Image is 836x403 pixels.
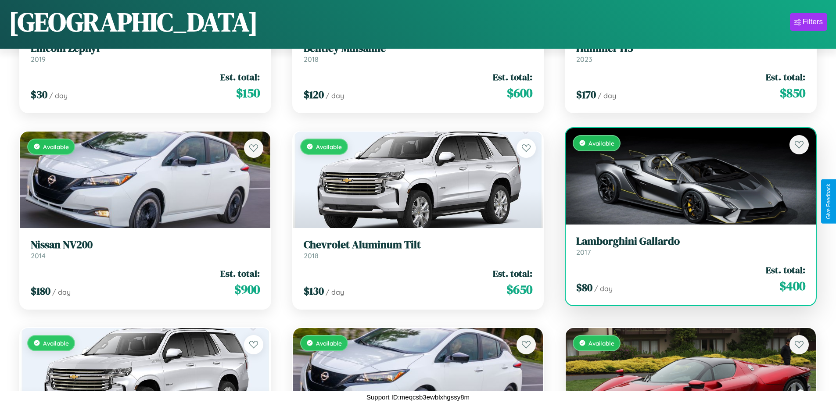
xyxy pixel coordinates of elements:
[790,13,827,31] button: Filters
[31,284,50,298] span: $ 180
[576,248,591,257] span: 2017
[31,87,47,102] span: $ 30
[598,91,616,100] span: / day
[576,55,592,64] span: 2023
[31,239,260,251] h3: Nissan NV200
[52,288,71,296] span: / day
[304,42,533,55] h3: Bentley Mulsanne
[803,18,823,26] div: Filters
[220,71,260,83] span: Est. total:
[507,84,532,102] span: $ 600
[43,143,69,150] span: Available
[304,42,533,64] a: Bentley Mulsanne2018
[49,91,68,100] span: / day
[43,339,69,347] span: Available
[825,184,832,219] div: Give Feedback
[31,42,260,55] h3: Lincoln Zephyr
[576,42,805,55] h3: Hummer H3
[576,87,596,102] span: $ 170
[304,239,533,260] a: Chevrolet Aluminum Tilt2018
[31,55,46,64] span: 2019
[304,55,319,64] span: 2018
[576,235,805,257] a: Lamborghini Gallardo2017
[366,391,470,403] p: Support ID: meqcsb3ewblxhgssy8m
[316,339,342,347] span: Available
[506,281,532,298] span: $ 650
[576,42,805,64] a: Hummer H32023
[9,4,258,40] h1: [GEOGRAPHIC_DATA]
[588,139,614,147] span: Available
[236,84,260,102] span: $ 150
[304,251,319,260] span: 2018
[576,280,592,295] span: $ 80
[326,288,344,296] span: / day
[766,71,805,83] span: Est. total:
[304,239,533,251] h3: Chevrolet Aluminum Tilt
[779,277,805,295] span: $ 400
[576,235,805,248] h3: Lamborghini Gallardo
[304,284,324,298] span: $ 130
[493,267,532,280] span: Est. total:
[304,87,324,102] span: $ 120
[316,143,342,150] span: Available
[31,251,46,260] span: 2014
[220,267,260,280] span: Est. total:
[31,239,260,260] a: Nissan NV2002014
[234,281,260,298] span: $ 900
[493,71,532,83] span: Est. total:
[594,284,613,293] span: / day
[31,42,260,64] a: Lincoln Zephyr2019
[780,84,805,102] span: $ 850
[326,91,344,100] span: / day
[766,264,805,276] span: Est. total:
[588,339,614,347] span: Available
